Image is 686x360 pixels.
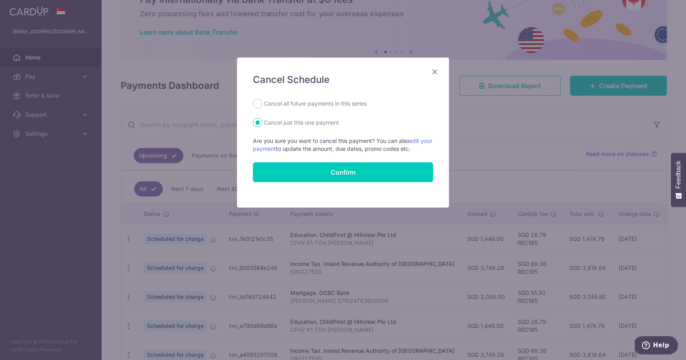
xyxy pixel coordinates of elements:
[253,162,433,182] button: Confirm
[635,336,678,356] iframe: Opens a widget where you can find more information
[671,153,686,207] button: Feedback - Show survey
[675,161,682,189] span: Feedback
[264,118,339,127] label: Cancel just this one payment
[264,99,367,108] label: Cancel all future payments in this series
[253,73,433,86] h5: Cancel Schedule
[430,67,439,77] button: Close
[253,137,433,153] p: Are you sure you want to cancel this payment? You can also to update the amount, due dates, promo...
